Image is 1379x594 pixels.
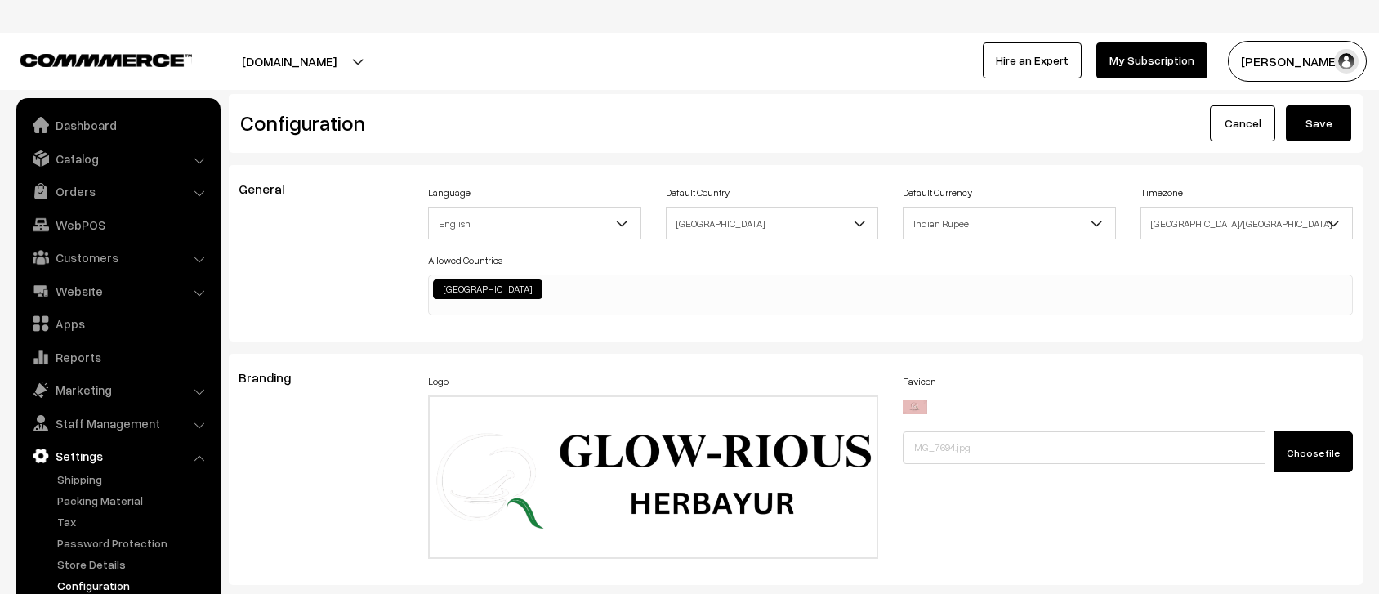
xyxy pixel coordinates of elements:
[1140,185,1183,200] label: Timezone
[20,309,215,338] a: Apps
[20,210,215,239] a: WebPOS
[667,209,877,238] span: India
[903,374,936,389] label: Favicon
[185,41,394,82] button: [DOMAIN_NAME]
[20,409,215,438] a: Staff Management
[53,513,215,530] a: Tax
[903,207,1115,239] span: Indian Rupee
[20,49,163,69] a: COMMMERCE
[1140,207,1353,239] span: Asia/Kolkata
[20,110,215,140] a: Dashboard
[666,207,878,239] span: India
[983,42,1082,78] a: Hire an Expert
[20,375,215,404] a: Marketing
[239,369,310,386] span: Branding
[428,185,471,200] label: Language
[20,276,215,306] a: Website
[1141,209,1352,238] span: Asia/Kolkata
[20,54,192,66] img: COMMMERCE
[1228,41,1367,82] button: [PERSON_NAME]…
[20,441,215,471] a: Settings
[903,185,972,200] label: Default Currency
[20,243,215,272] a: Customers
[240,110,783,136] h2: Configuration
[20,144,215,173] a: Catalog
[1210,105,1275,141] a: Cancel
[1096,42,1207,78] a: My Subscription
[20,176,215,206] a: Orders
[903,431,1265,464] input: IMG_7694.jpg
[666,185,730,200] label: Default Country
[53,556,215,573] a: Store Details
[428,374,449,389] label: Logo
[53,577,215,594] a: Configuration
[904,209,1114,238] span: Indian Rupee
[433,279,542,299] li: India
[239,181,304,197] span: General
[53,534,215,552] a: Password Protection
[429,209,640,238] span: English
[20,342,215,372] a: Reports
[1287,447,1340,459] span: Choose file
[53,492,215,509] a: Packing Material
[428,253,502,268] label: Allowed Countries
[903,400,927,414] img: 17379143794330IMG_7694.jpg
[1334,49,1359,74] img: user
[1286,105,1351,141] button: Save
[53,471,215,488] a: Shipping
[428,207,640,239] span: English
